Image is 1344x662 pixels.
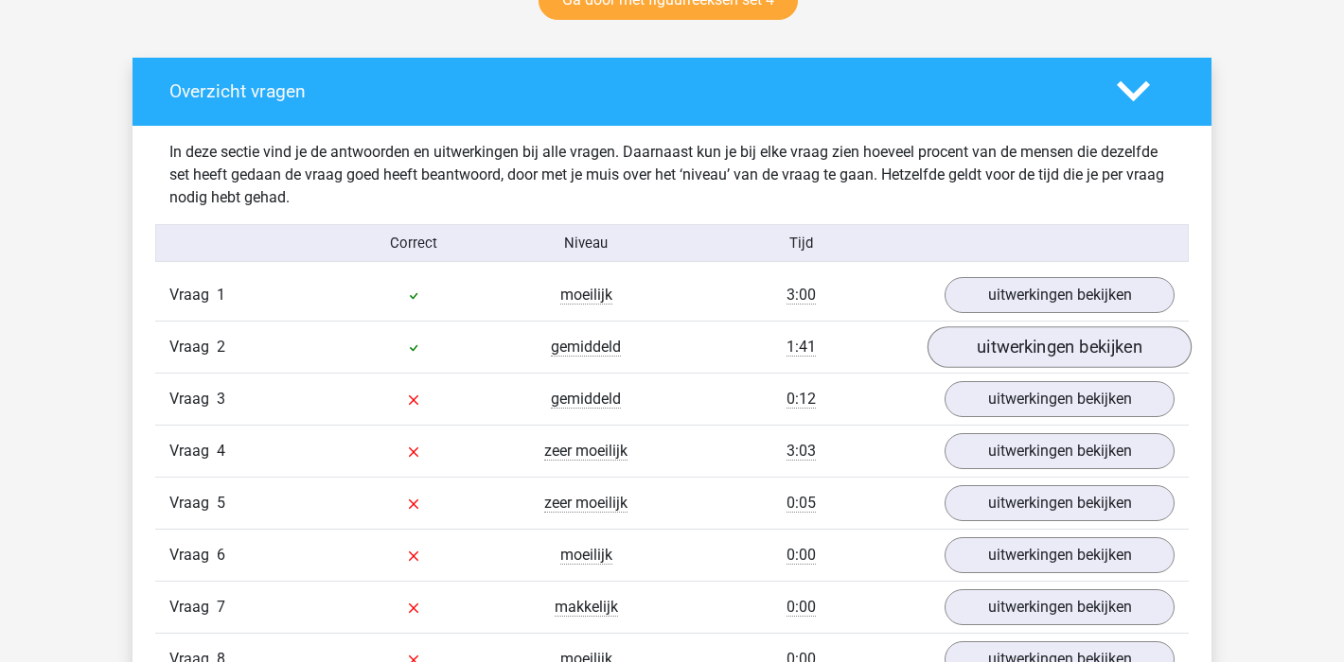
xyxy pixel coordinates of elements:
span: 4 [217,442,225,460]
div: Niveau [500,233,672,253]
div: In deze sectie vind je de antwoorden en uitwerkingen bij alle vragen. Daarnaast kun je bij elke v... [155,141,1189,209]
span: gemiddeld [551,390,621,409]
span: 7 [217,598,225,616]
span: zeer moeilijk [544,442,628,461]
a: uitwerkingen bekijken [945,277,1175,313]
a: uitwerkingen bekijken [945,433,1175,469]
div: Tijd [672,233,930,253]
a: uitwerkingen bekijken [928,326,1192,368]
h4: Overzicht vragen [169,80,1088,102]
span: makkelijk [555,598,618,617]
span: 1:41 [787,338,816,357]
span: 6 [217,546,225,564]
a: uitwerkingen bekijken [945,485,1175,521]
span: moeilijk [560,286,612,305]
span: 0:00 [787,598,816,617]
span: 3:03 [787,442,816,461]
div: Correct [328,233,501,253]
a: uitwerkingen bekijken [945,589,1175,625]
span: Vraag [169,440,217,462]
span: 0:00 [787,546,816,565]
span: 5 [217,494,225,512]
span: moeilijk [560,546,612,565]
span: Vraag [169,544,217,566]
a: uitwerkingen bekijken [945,381,1175,417]
span: Vraag [169,388,217,410]
span: 0:12 [787,390,816,409]
span: Vraag [169,284,217,306]
a: uitwerkingen bekijken [945,537,1175,573]
span: 2 [217,338,225,356]
span: zeer moeilijk [544,494,628,513]
span: Vraag [169,336,217,358]
span: Vraag [169,596,217,618]
span: 3 [217,390,225,408]
span: gemiddeld [551,338,621,357]
span: 1 [217,286,225,304]
span: Vraag [169,492,217,514]
span: 3:00 [787,286,816,305]
span: 0:05 [787,494,816,513]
